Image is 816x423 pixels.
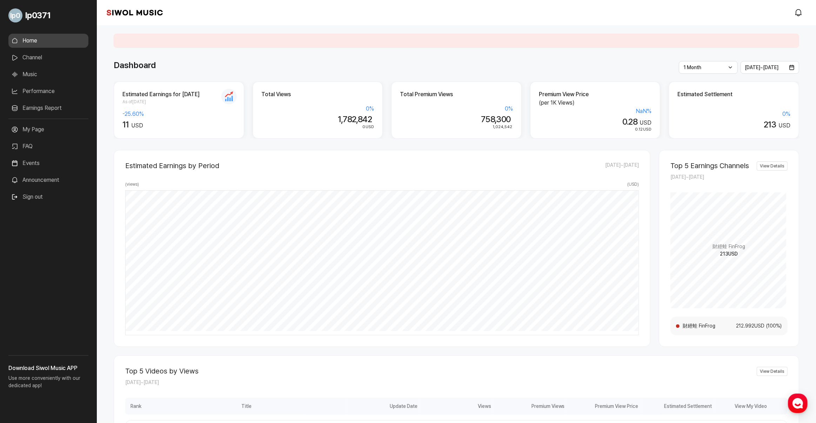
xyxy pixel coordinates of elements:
[18,233,30,239] span: Home
[261,90,374,99] h2: Total Views
[764,119,776,130] span: 213
[8,364,88,372] h3: Download Siwol Music APP
[400,90,513,99] h2: Total Premium Views
[670,174,704,180] span: [DATE] ~ [DATE]
[757,161,788,171] a: View Details
[338,114,372,124] span: 1,782,842
[622,117,638,127] span: 0.28
[683,65,701,70] span: 1 Month
[122,99,235,105] span: As of [DATE]
[481,114,511,124] span: 758,300
[670,161,749,170] h2: Top 5 Earnings Channels
[539,107,652,115] div: NaN %
[122,110,235,118] div: -25.60 %
[8,67,88,81] a: Music
[627,181,639,187] span: ( USD )
[2,223,46,240] a: Home
[677,110,790,118] div: 0 %
[420,398,493,415] div: Views
[8,372,88,395] p: Use more conveniently with our dedicated app!
[605,161,639,170] span: [DATE] ~ [DATE]
[757,367,788,376] a: View Details
[539,90,652,99] h2: Premium View Price
[58,233,79,239] span: Messages
[732,322,765,330] span: 212.992 USD
[677,90,790,99] h2: Estimated Settlement
[720,250,738,258] span: 213 USD
[261,124,374,130] div: USD
[104,233,121,239] span: Settings
[8,190,46,204] button: Sign out
[539,117,652,127] div: USD
[765,322,782,330] span: ( 100 %)
[792,6,806,20] a: modal.notifications
[682,322,732,330] span: 財經蛙 FinFrog
[8,156,88,170] a: Events
[122,120,235,130] div: USD
[346,398,420,415] div: Update Date
[125,367,199,375] h2: Top 5 Videos by Views
[713,243,745,250] span: 財經蛙 FinFrog
[125,161,219,170] h2: Estimated Earnings by Period
[147,398,346,415] div: Title
[8,123,88,137] a: My Page
[125,379,159,385] span: [DATE] ~ [DATE]
[8,34,88,48] a: Home
[400,105,513,113] div: 0 %
[8,101,88,115] a: Earnings Report
[8,139,88,153] a: FAQ
[714,398,788,415] div: View My Video
[25,9,51,22] span: lp0371
[677,120,790,130] div: USD
[567,398,641,415] div: Premium View Price
[8,51,88,65] a: Channel
[261,105,374,113] div: 0 %
[635,127,643,132] span: 0.12
[362,124,365,129] span: 0
[122,90,235,99] h2: Estimated Earnings for [DATE]
[8,6,88,25] a: Go to My Profile
[745,65,779,70] span: [DATE] ~ [DATE]
[125,398,147,415] div: Rank
[122,119,129,130] span: 11
[91,223,135,240] a: Settings
[539,99,652,107] p: (per 1K Views)
[640,398,714,415] div: Estimated Settlement
[8,84,88,98] a: Performance
[741,61,800,74] button: [DATE]~[DATE]
[539,126,652,133] div: USD
[114,59,156,72] h1: Dashboard
[46,223,91,240] a: Messages
[493,398,567,415] div: Premium Views
[125,181,139,187] span: ( views )
[493,124,513,129] span: 1,024,542
[8,173,88,187] a: Announcement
